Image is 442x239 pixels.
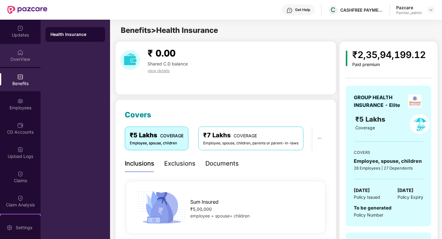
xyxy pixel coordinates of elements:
div: Employee, spouse, children, parents or parent-in-laws [203,140,298,146]
img: svg+xml;base64,PHN2ZyBpZD0iQ2xhaW0iIHhtbG5zPSJodHRwOi8vd3d3LnczLm9yZy8yMDAwL3N2ZyIgd2lkdGg9IjIwIi... [17,195,23,201]
div: Documents [205,159,239,168]
img: download [120,50,140,70]
div: Health Insurance [50,31,100,37]
img: svg+xml;base64,PHN2ZyBpZD0iRHJvcGRvd24tMzJ4MzIiIHhtbG5zPSJodHRwOi8vd3d3LnczLm9yZy8yMDAwL3N2ZyIgd2... [428,7,433,12]
div: Settings [14,225,34,231]
span: [DATE] [354,187,370,194]
div: Employee, spouse, children [354,157,423,165]
span: Shared C.D balance [148,61,188,66]
span: COVERAGE [160,133,184,138]
span: Covers [125,110,151,119]
img: svg+xml;base64,PHN2ZyBpZD0iVXBsb2FkX0xvZ3MiIGRhdGEtbmFtZT0iVXBsb2FkIExvZ3MiIHhtbG5zPSJodHRwOi8vd3... [17,147,23,153]
span: employee + spouse+ children [190,213,250,218]
div: Get Help [295,7,310,12]
div: Paid premium [352,62,426,67]
span: ellipsis [318,136,322,140]
span: ₹5 Lakhs [355,115,387,123]
img: svg+xml;base64,PHN2ZyBpZD0iVXBkYXRlZCIgeG1sbnM9Imh0dHA6Ly93d3cudzMub3JnLzIwMDAvc3ZnIiB3aWR0aD0iMj... [17,25,23,31]
button: ellipsis [313,127,327,150]
span: [DATE] [397,187,413,194]
img: New Pazcare Logo [7,6,47,14]
span: view details [148,68,170,73]
img: svg+xml;base64,PHN2ZyBpZD0iU2V0dGluZy0yMHgyMCIgeG1sbnM9Imh0dHA6Ly93d3cudzMub3JnLzIwMDAvc3ZnIiB3aW... [6,225,13,231]
div: Pazcare [396,5,422,10]
div: CASHFREE PAYMENTS INDIA PVT. LTD. [340,7,383,13]
img: svg+xml;base64,PHN2ZyBpZD0iQ0RfQWNjb3VudHMiIGRhdGEtbmFtZT0iQ0QgQWNjb3VudHMiIHhtbG5zPSJodHRwOi8vd3... [17,122,23,128]
span: Policy Number [354,212,383,217]
div: Exclusions [164,159,195,168]
img: icon [136,189,188,225]
div: ₹5 Lakhs [130,131,184,140]
img: icon [346,51,347,66]
img: svg+xml;base64,PHN2ZyBpZD0iQmVuZWZpdHMiIHhtbG5zPSJodHRwOi8vd3d3LnczLm9yZy8yMDAwL3N2ZyIgd2lkdGg9Ij... [17,74,23,80]
div: COVERS [354,149,423,155]
img: insurerLogo [408,95,421,108]
span: C [331,6,335,14]
img: svg+xml;base64,PHN2ZyBpZD0iSGVscC0zMngzMiIgeG1sbnM9Imh0dHA6Ly93d3cudzMub3JnLzIwMDAvc3ZnIiB3aWR0aD... [286,7,293,14]
div: Inclusions [125,159,154,168]
div: 26 Employees | 27 Dependents [354,165,423,171]
span: Sum Insured [190,198,219,206]
img: svg+xml;base64,PHN2ZyBpZD0iRW1wbG95ZWVzIiB4bWxucz0iaHR0cDovL3d3dy53My5vcmcvMjAwMC9zdmciIHdpZHRoPS... [17,98,23,104]
img: policyIcon [410,114,430,134]
div: Employee, spouse, children [130,140,184,146]
img: svg+xml;base64,PHN2ZyBpZD0iQ2xhaW0iIHhtbG5zPSJodHRwOi8vd3d3LnczLm9yZy8yMDAwL3N2ZyIgd2lkdGg9IjIwIi... [17,171,23,177]
span: To be generated [354,205,392,211]
div: ₹2,35,94,199.12 [352,48,426,62]
span: Coverage [355,125,375,130]
div: Partner_admin [396,10,422,15]
span: COVERAGE [234,133,257,138]
span: Benefits > Health Insurance [121,26,218,35]
div: ₹7 Lakhs [203,131,298,140]
div: GROUP HEALTH INSURANCE - Elite [354,94,406,109]
div: ₹5,00,000 [190,206,316,213]
span: Policy Issued [354,194,380,201]
span: Policy Expiry [397,194,423,201]
span: ₹ 0.00 [148,48,176,59]
img: svg+xml;base64,PHN2ZyBpZD0iSG9tZSIgeG1sbnM9Imh0dHA6Ly93d3cudzMub3JnLzIwMDAvc3ZnIiB3aWR0aD0iMjAiIG... [17,49,23,56]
